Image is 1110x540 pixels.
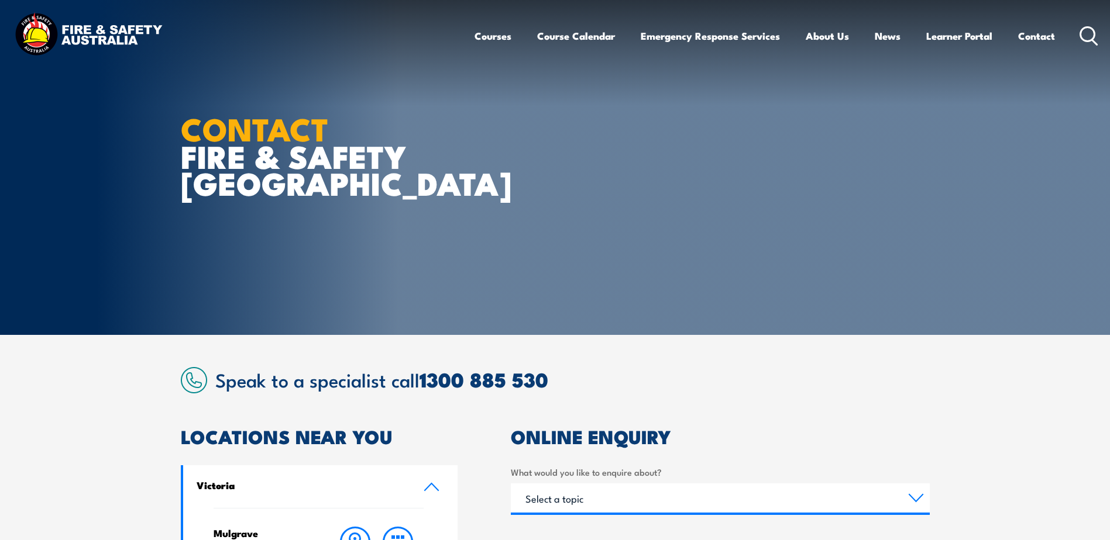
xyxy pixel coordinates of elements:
[475,20,511,51] a: Courses
[197,479,406,491] h4: Victoria
[537,20,615,51] a: Course Calendar
[181,115,470,196] h1: FIRE & SAFETY [GEOGRAPHIC_DATA]
[420,364,548,394] a: 1300 885 530
[511,465,930,479] label: What would you like to enquire about?
[181,103,329,152] strong: CONTACT
[875,20,901,51] a: News
[214,527,311,539] h4: Mulgrave
[1018,20,1055,51] a: Contact
[511,428,930,444] h2: ONLINE ENQUIRY
[215,369,930,390] h2: Speak to a specialist call
[181,428,458,444] h2: LOCATIONS NEAR YOU
[641,20,780,51] a: Emergency Response Services
[926,20,992,51] a: Learner Portal
[806,20,849,51] a: About Us
[183,465,458,508] a: Victoria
